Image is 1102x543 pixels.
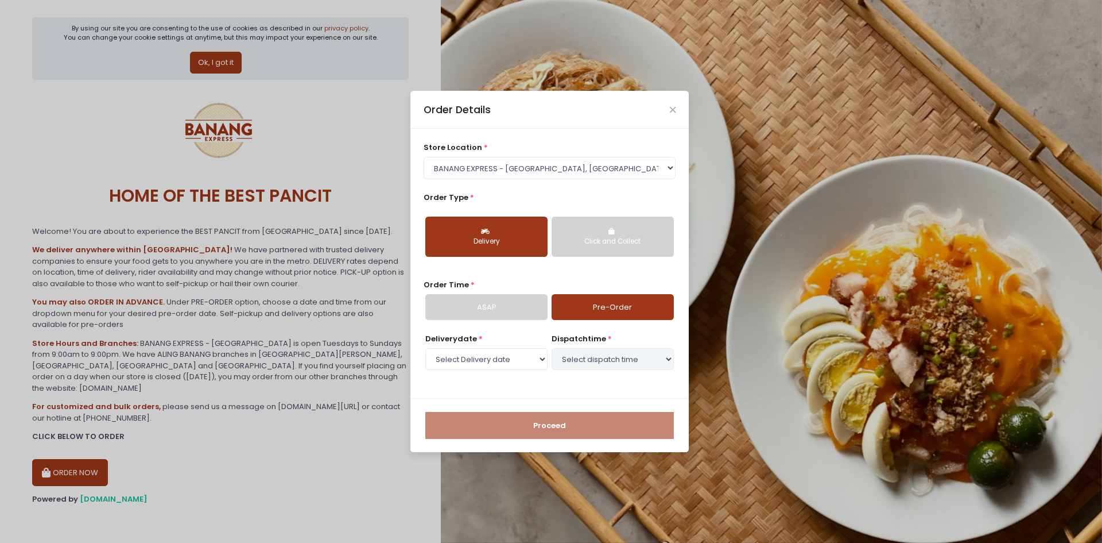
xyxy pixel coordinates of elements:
button: Delivery [425,217,548,257]
div: Click and Collect [560,237,666,247]
a: ASAP [425,294,548,321]
div: Delivery [433,237,540,247]
button: Click and Collect [552,217,674,257]
span: Delivery date [425,333,477,344]
span: dispatch time [552,333,606,344]
div: Order Details [424,102,491,117]
a: Pre-Order [552,294,674,321]
span: store location [424,142,482,153]
button: Close [670,107,676,113]
button: Proceed [425,412,674,440]
span: Order Type [424,192,468,203]
span: Order Time [424,279,469,290]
